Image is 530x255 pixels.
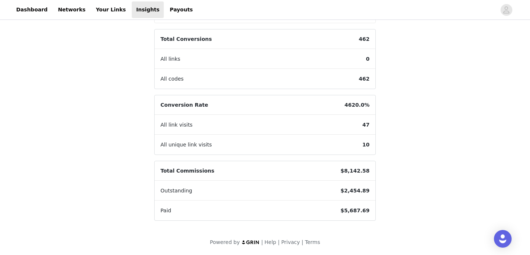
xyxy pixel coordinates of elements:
[265,239,276,245] a: Help
[335,181,375,201] span: $2,454.89
[165,1,197,18] a: Payouts
[335,201,375,220] span: $5,687.69
[281,239,300,245] a: Privacy
[132,1,164,18] a: Insights
[360,49,375,69] span: 0
[494,230,512,248] div: Open Intercom Messenger
[503,4,510,16] div: avatar
[357,115,375,135] span: 47
[353,29,375,49] span: 462
[155,49,186,69] span: All links
[53,1,90,18] a: Networks
[12,1,52,18] a: Dashboard
[339,95,375,115] span: 4620.0%
[357,135,375,155] span: 10
[155,69,190,89] span: All codes
[353,69,375,89] span: 462
[278,239,280,245] span: |
[241,240,260,245] img: logo
[155,201,177,220] span: Paid
[155,115,198,135] span: All link visits
[91,1,130,18] a: Your Links
[155,161,220,181] span: Total Commissions
[335,161,375,181] span: $8,142.58
[301,239,303,245] span: |
[155,181,198,201] span: Outstanding
[305,239,320,245] a: Terms
[210,239,240,245] span: Powered by
[155,29,218,49] span: Total Conversions
[261,239,263,245] span: |
[155,135,218,155] span: All unique link visits
[155,95,214,115] span: Conversion Rate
